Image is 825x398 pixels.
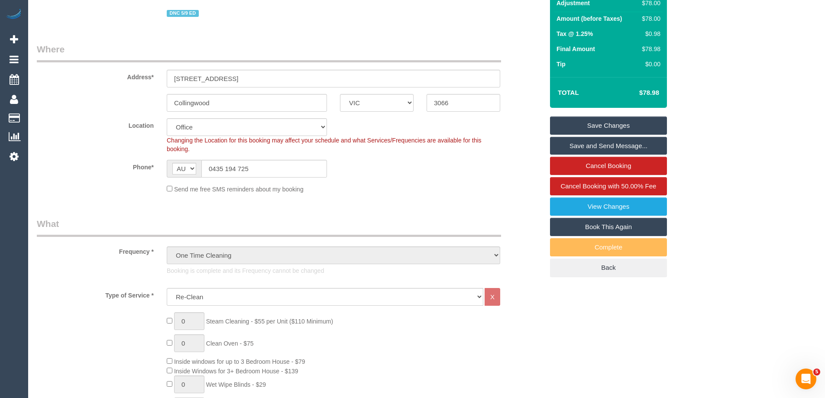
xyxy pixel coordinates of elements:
[30,160,160,171] label: Phone*
[167,137,482,152] span: Changing the Location for this booking may affect your schedule and what Services/Frequencies are...
[550,137,667,155] a: Save and Send Message...
[796,369,816,389] iframe: Intercom live chat
[558,89,579,96] strong: Total
[637,45,660,53] div: $78.98
[813,369,820,375] span: 5
[556,14,622,23] label: Amount (before Taxes)
[30,244,160,256] label: Frequency *
[37,217,501,237] legend: What
[637,60,660,68] div: $0.00
[550,197,667,216] a: View Changes
[30,118,160,130] label: Location
[37,43,501,62] legend: Where
[30,288,160,300] label: Type of Service *
[206,381,266,388] span: Wet Wipe Blinds - $29
[201,160,327,178] input: Phone*
[174,358,305,365] span: Inside windows for up to 3 Bedroom House - $79
[556,29,593,38] label: Tax @ 1.25%
[206,340,254,347] span: Clean Oven - $75
[174,186,304,193] span: Send me free SMS reminders about my booking
[556,60,566,68] label: Tip
[561,182,657,190] span: Cancel Booking with 50.00% Fee
[556,45,595,53] label: Final Amount
[427,94,500,112] input: Post Code*
[30,70,160,81] label: Address*
[637,14,660,23] div: $78.00
[174,368,298,375] span: Inside Windows for 3+ Bedroom House - $139
[550,157,667,175] a: Cancel Booking
[637,29,660,38] div: $0.98
[167,266,500,275] p: Booking is complete and its Frequency cannot be changed
[5,9,23,21] img: Automaid Logo
[167,94,327,112] input: Suburb*
[550,218,667,236] a: Book This Again
[550,259,667,277] a: Back
[206,318,333,325] span: Steam Cleaning - $55 per Unit ($110 Minimum)
[613,89,659,97] h4: $78.98
[550,116,667,135] a: Save Changes
[550,177,667,195] a: Cancel Booking with 50.00% Fee
[167,10,199,17] span: DNC 5/9 ED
